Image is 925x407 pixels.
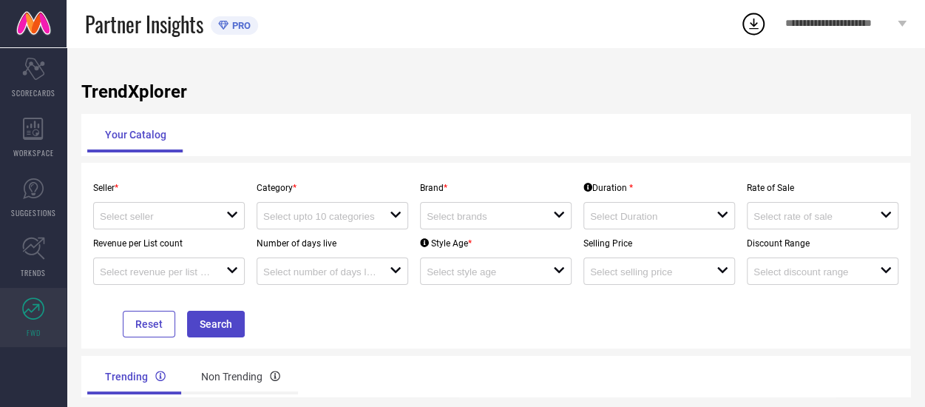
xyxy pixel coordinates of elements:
[263,211,377,222] input: Select upto 10 categories
[81,81,910,102] h1: TrendXplorer
[263,266,377,277] input: Select number of days live
[87,359,183,394] div: Trending
[13,147,54,158] span: WORKSPACE
[427,266,541,277] input: Select style age
[93,238,245,249] p: Revenue per List count
[100,266,214,277] input: Select revenue per list count
[21,267,46,278] span: TRENDS
[420,183,572,193] p: Brand
[123,311,175,337] button: Reset
[427,211,541,222] input: Select brands
[747,238,898,249] p: Discount Range
[27,327,41,338] span: FWD
[93,183,245,193] p: Seller
[583,238,735,249] p: Selling Price
[753,211,867,222] input: Select rate of sale
[747,183,898,193] p: Rate of Sale
[11,207,56,218] span: SUGGESTIONS
[753,266,867,277] input: Select discount range
[12,87,55,98] span: SCORECARDS
[590,266,704,277] input: Select selling price
[590,211,704,222] input: Select Duration
[740,10,767,37] div: Open download list
[257,183,408,193] p: Category
[183,359,298,394] div: Non Trending
[420,238,472,249] div: Style Age
[583,183,633,193] div: Duration
[228,20,251,31] span: PRO
[100,211,214,222] input: Select seller
[187,311,245,337] button: Search
[85,9,203,39] span: Partner Insights
[87,117,184,152] div: Your Catalog
[257,238,408,249] p: Number of days live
